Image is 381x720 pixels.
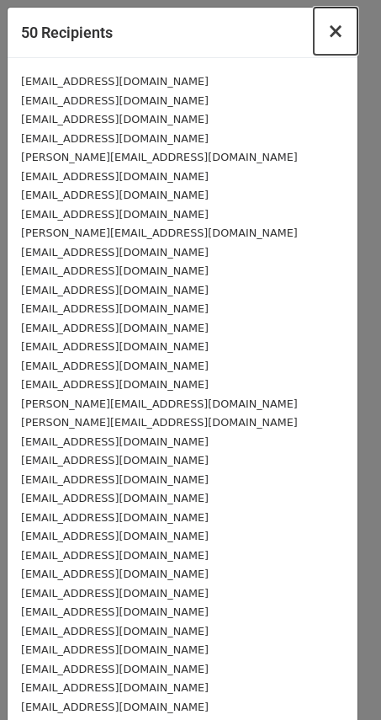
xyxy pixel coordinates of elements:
[21,605,209,618] small: [EMAIL_ADDRESS][DOMAIN_NAME]
[21,435,209,448] small: [EMAIL_ADDRESS][DOMAIN_NAME]
[21,264,209,277] small: [EMAIL_ADDRESS][DOMAIN_NAME]
[21,322,209,334] small: [EMAIL_ADDRESS][DOMAIN_NAME]
[21,340,209,353] small: [EMAIL_ADDRESS][DOMAIN_NAME]
[21,625,209,637] small: [EMAIL_ADDRESS][DOMAIN_NAME]
[21,454,209,467] small: [EMAIL_ADDRESS][DOMAIN_NAME]
[21,284,209,296] small: [EMAIL_ADDRESS][DOMAIN_NAME]
[21,568,209,580] small: [EMAIL_ADDRESS][DOMAIN_NAME]
[21,681,209,694] small: [EMAIL_ADDRESS][DOMAIN_NAME]
[21,397,298,410] small: [PERSON_NAME][EMAIL_ADDRESS][DOMAIN_NAME]
[21,132,209,145] small: [EMAIL_ADDRESS][DOMAIN_NAME]
[297,639,381,720] iframe: Chat Widget
[21,492,209,504] small: [EMAIL_ADDRESS][DOMAIN_NAME]
[21,360,209,372] small: [EMAIL_ADDRESS][DOMAIN_NAME]
[21,663,209,675] small: [EMAIL_ADDRESS][DOMAIN_NAME]
[21,227,298,239] small: [PERSON_NAME][EMAIL_ADDRESS][DOMAIN_NAME]
[21,189,209,201] small: [EMAIL_ADDRESS][DOMAIN_NAME]
[21,246,209,259] small: [EMAIL_ADDRESS][DOMAIN_NAME]
[21,416,298,429] small: [PERSON_NAME][EMAIL_ADDRESS][DOMAIN_NAME]
[21,701,209,713] small: [EMAIL_ADDRESS][DOMAIN_NAME]
[21,302,209,315] small: [EMAIL_ADDRESS][DOMAIN_NAME]
[21,643,209,656] small: [EMAIL_ADDRESS][DOMAIN_NAME]
[21,530,209,542] small: [EMAIL_ADDRESS][DOMAIN_NAME]
[21,113,209,125] small: [EMAIL_ADDRESS][DOMAIN_NAME]
[21,21,113,44] h5: 50 Recipients
[21,94,209,107] small: [EMAIL_ADDRESS][DOMAIN_NAME]
[21,549,209,562] small: [EMAIL_ADDRESS][DOMAIN_NAME]
[21,473,209,486] small: [EMAIL_ADDRESS][DOMAIN_NAME]
[21,208,209,221] small: [EMAIL_ADDRESS][DOMAIN_NAME]
[327,19,344,43] span: ×
[21,151,298,163] small: [PERSON_NAME][EMAIL_ADDRESS][DOMAIN_NAME]
[21,75,209,88] small: [EMAIL_ADDRESS][DOMAIN_NAME]
[21,587,209,600] small: [EMAIL_ADDRESS][DOMAIN_NAME]
[21,511,209,524] small: [EMAIL_ADDRESS][DOMAIN_NAME]
[314,8,357,55] button: Close
[21,378,209,391] small: [EMAIL_ADDRESS][DOMAIN_NAME]
[21,170,209,183] small: [EMAIL_ADDRESS][DOMAIN_NAME]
